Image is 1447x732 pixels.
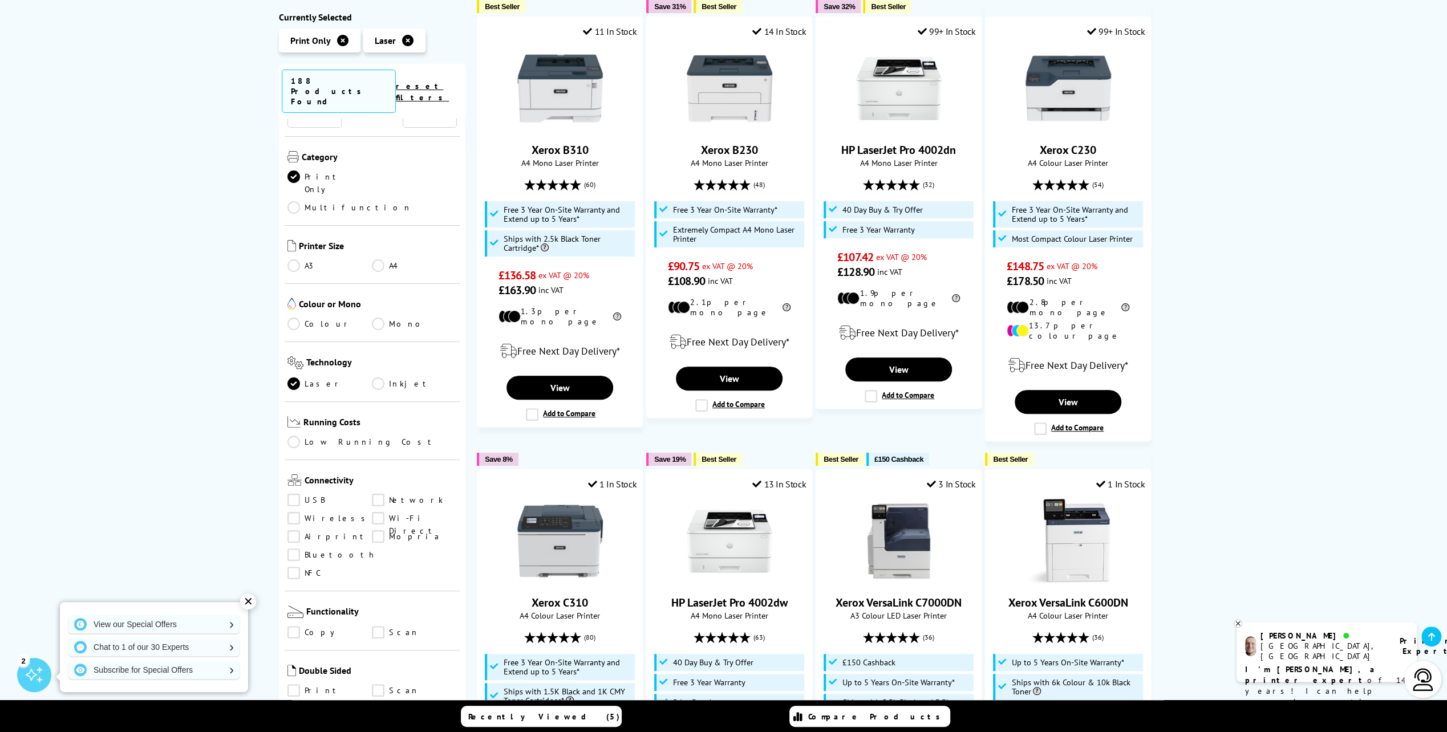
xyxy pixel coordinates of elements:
a: Xerox C230 [1040,143,1096,157]
span: A4 Mono Laser Printer [652,157,806,168]
span: ex VAT @ 20% [538,270,589,280]
img: Xerox B310 [517,46,603,131]
div: 99+ In Stock [917,26,975,37]
span: (60) [584,174,595,196]
span: Ships with 5.3k Black and 3.3k Colour Toners [842,698,971,716]
img: Xerox C230 [1026,46,1111,131]
a: Mono [372,318,457,330]
li: 13.7p per colour page [1007,320,1129,341]
span: Save 32% [824,2,855,11]
span: Save 31% [654,2,686,11]
div: modal_delivery [822,317,975,349]
div: 2 [17,654,30,666]
span: (63) [753,627,765,648]
span: £107.42 [837,250,873,265]
a: Network [372,494,457,507]
span: (80) [584,627,595,648]
img: Technology [287,356,304,369]
label: Add to Compare [695,399,765,412]
span: A4 Mono Laser Printer [652,610,806,621]
label: Add to Compare [1034,422,1104,435]
div: 3 In Stock [926,478,975,490]
img: Connectivity [287,475,302,486]
a: Xerox C230 [1026,122,1111,133]
span: £128.90 [837,265,874,279]
a: Subscribe for Special Offers [68,661,240,679]
a: Xerox C310 [532,595,588,610]
img: HP LaserJet Pro 4002dw [687,498,772,584]
span: inc VAT [538,284,564,295]
a: Xerox B230 [701,143,758,157]
span: 40 Day Buy & Try Offer [842,205,923,214]
img: Xerox C310 [517,498,603,584]
div: 14 In Stock [752,26,806,37]
span: A4 Mono Laser Printer [483,157,637,168]
a: Recently Viewed (5) [461,706,622,727]
li: 1.9p per mono page [837,288,960,308]
a: Xerox VersaLink C600DN [1026,575,1111,586]
a: View [506,376,613,400]
b: I'm [PERSON_NAME], a printer expert [1245,664,1378,685]
label: Add to Compare [865,390,934,402]
span: £108.90 [668,274,705,288]
a: View [845,357,951,381]
span: Free 3 Year On-Site Warranty and Extend up to 5 Years* [504,205,633,223]
span: Price Drop! [673,698,711,707]
li: 1.3p per mono page [498,306,621,327]
span: Ships with 6k Colour & 10k Black Toner [1012,678,1141,696]
label: Add to Compare [526,408,595,421]
span: £90.75 [668,259,699,274]
div: [GEOGRAPHIC_DATA], [GEOGRAPHIC_DATA] [1260,641,1385,661]
div: 13 In Stock [752,478,806,490]
a: Mopria [372,531,457,543]
a: Xerox B310 [532,143,589,157]
span: Best Seller [824,455,858,463]
span: Printer Size [299,240,457,254]
span: 40 Day Buy & Try Offer [673,658,753,667]
a: Wireless [287,513,372,525]
span: A4 Colour Laser Printer [991,610,1145,621]
a: Scan [372,685,457,697]
a: Xerox B310 [517,122,603,133]
img: ashley-livechat.png [1245,636,1256,656]
a: HP LaserJet Pro 4002dn [841,143,956,157]
span: inc VAT [708,275,733,286]
a: Xerox C310 [517,575,603,586]
button: £150 Cashback [866,453,929,466]
div: Currently Selected [279,11,466,23]
a: Colour [287,318,372,330]
span: £163.90 [498,283,536,298]
p: of 14 years! I can help you choose the right product [1245,664,1408,718]
span: A4 Mono Laser Printer [822,157,975,168]
li: 2.1p per mono page [668,297,791,318]
a: Xerox VersaLink C7000DN [836,595,962,610]
a: A3 [287,259,372,272]
span: Compare Products [808,711,946,722]
span: Best Seller [702,455,736,463]
span: Free 3 Year On-Site Warranty* [673,205,777,214]
div: 1 In Stock [1096,478,1145,490]
span: Save 8% [485,455,512,463]
a: Scan [372,627,457,639]
span: Laser [375,35,396,46]
span: (48) [753,174,765,196]
a: Compare Products [789,706,950,727]
a: Inkjet [372,377,457,390]
span: £178.50 [1007,274,1044,288]
span: Connectivity [305,475,457,489]
a: Airprint [287,531,372,543]
img: Colour or Mono [287,298,296,310]
button: Save 8% [477,453,518,466]
a: Multifunction [287,201,412,214]
span: Most Compact Colour Laser Printer [1012,234,1133,243]
span: Category [302,151,457,165]
span: Technology [306,356,457,372]
button: Save 19% [646,453,691,466]
a: View [676,367,782,391]
span: (36) [923,627,934,648]
img: HP LaserJet Pro 4002dn [856,46,942,131]
span: Double Sided [299,665,457,679]
div: 99+ In Stock [1087,26,1145,37]
div: 1 In Stock [587,478,637,490]
img: Xerox VersaLink C7000DN [856,498,942,584]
